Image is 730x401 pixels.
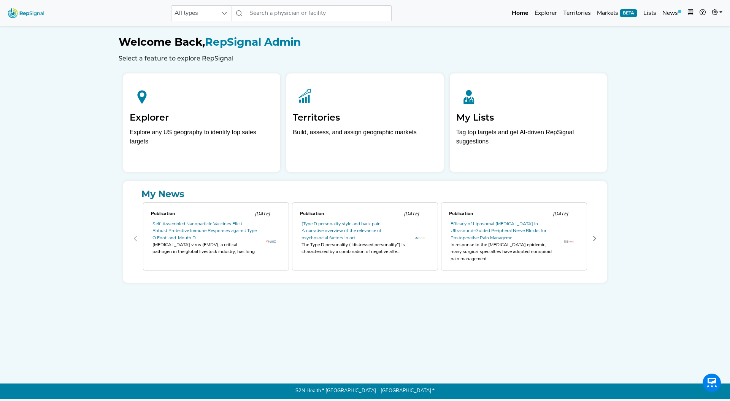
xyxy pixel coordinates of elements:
[509,6,532,21] a: Home
[119,36,611,49] h1: RepSignal Admin
[449,212,473,216] span: Publication
[286,73,443,172] a: TerritoriesBuild, assess, and assign geographic markets
[119,383,611,399] p: S2N Health * [GEOGRAPHIC_DATA] - [GEOGRAPHIC_DATA] *
[152,242,257,263] div: [MEDICAL_DATA] virus (FMDV), a critical pathogen in the global livestock industry, has long ...
[659,6,684,21] a: News
[130,128,274,146] div: Explore any US geography to identify top sales targets
[684,6,697,21] button: Intel Book
[129,187,601,201] a: My News
[171,6,217,21] span: All types
[640,6,659,21] a: Lists
[451,242,555,263] div: In response to the [MEDICAL_DATA] epidemic, many surgical specialties have adopted nonopioid pain...
[589,232,601,245] button: Next Page
[450,73,607,172] a: My ListsTag top targets and get AI-driven RepSignal suggestions
[293,128,437,150] p: Build, assess, and assign geographic markets
[456,112,600,123] h2: My Lists
[594,6,640,21] a: MarketsBETA
[130,112,274,123] h2: Explorer
[456,128,600,150] p: Tag top targets and get AI-driven RepSignal suggestions
[123,73,280,172] a: ExplorerExplore any US geography to identify top sales targets
[415,237,425,239] img: OIP.8fjLD9rf34eba8-b0fBCfAAAAA
[266,240,276,243] img: th
[255,212,270,216] span: [DATE]
[532,6,560,21] a: Explorer
[300,212,324,216] span: Publication
[290,201,440,277] div: 1
[564,240,574,243] img: th
[302,222,383,240] a: [Type D personality style and back pain : A narrative overview of the relevance of psychosocial f...
[560,6,594,21] a: Territories
[553,212,568,216] span: [DATE]
[141,201,290,277] div: 0
[119,35,205,48] span: Welcome Back,
[119,55,611,62] h6: Select a feature to explore RepSignal
[151,212,175,216] span: Publication
[451,222,546,240] a: Efficacy of Liposomal [MEDICAL_DATA] in Ultrasound-Guided Peripheral Nerve Blocks for Postoperati...
[440,201,589,277] div: 2
[404,212,419,216] span: [DATE]
[620,9,637,17] span: BETA
[152,222,257,240] a: Self-Assembled Nanoparticle Vaccines Elicit Robust Protective Immune Responses against Type O Foo...
[246,5,392,21] input: Search a physician or facility
[302,242,406,256] div: The Type D personality ("distressed personality") is characterized by a combination of negative a...
[293,112,437,123] h2: Territories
